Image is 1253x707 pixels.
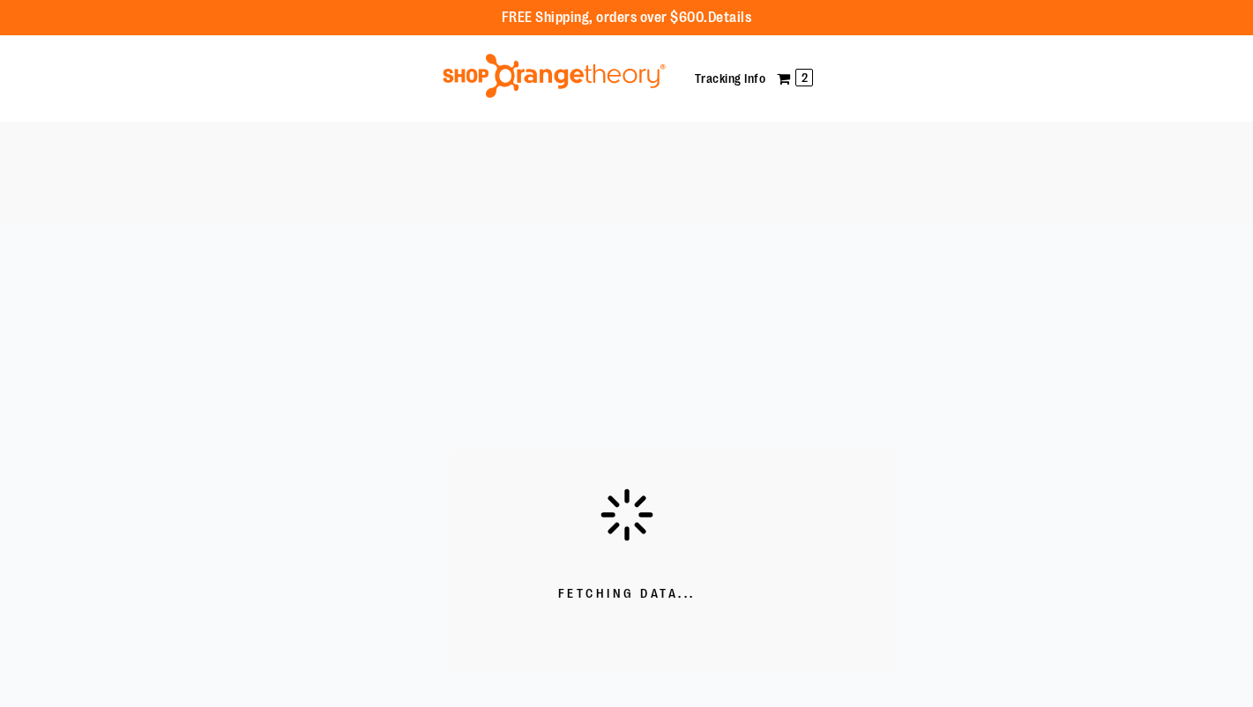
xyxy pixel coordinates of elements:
[558,585,696,603] span: Fetching Data...
[440,54,668,98] img: Shop Orangetheory
[708,10,752,26] a: Details
[695,71,766,86] a: Tracking Info
[502,8,752,28] p: FREE Shipping, orders over $600.
[795,69,813,86] span: 2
